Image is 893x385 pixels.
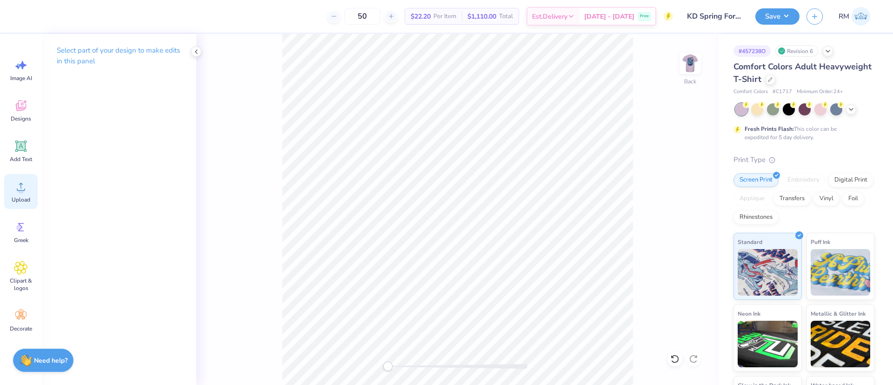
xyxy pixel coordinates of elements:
span: Designs [11,115,31,122]
span: Image AI [10,74,32,82]
span: $1,110.00 [467,12,496,21]
img: Roberta Manuel [852,7,870,26]
div: Accessibility label [383,362,393,371]
input: Untitled Design [680,7,748,26]
span: Minimum Order: 24 + [797,88,843,96]
span: Upload [12,196,30,203]
span: Total [499,12,513,21]
p: Select part of your design to make edits in this panel [57,45,181,67]
img: Back [681,54,700,73]
span: Greek [14,236,28,244]
span: Comfort Colors Adult Heavyweight T-Shirt [733,61,872,85]
div: Vinyl [813,192,840,206]
span: Free [640,13,649,20]
input: – – [344,8,380,25]
span: # C1717 [773,88,792,96]
a: RM [834,7,874,26]
span: Est. Delivery [532,12,567,21]
img: Standard [738,249,798,296]
span: Comfort Colors [733,88,768,96]
div: Back [684,77,696,86]
div: Foil [842,192,864,206]
div: Screen Print [733,173,779,187]
span: Per Item [433,12,456,21]
button: Save [755,8,800,25]
span: RM [839,11,849,22]
strong: Need help? [34,356,67,365]
span: [DATE] - [DATE] [584,12,634,21]
div: Transfers [773,192,811,206]
span: Metallic & Glitter Ink [811,309,866,318]
div: Applique [733,192,771,206]
div: Print Type [733,155,874,165]
span: Decorate [10,325,32,332]
span: Neon Ink [738,309,760,318]
div: Rhinestones [733,210,779,224]
span: Puff Ink [811,237,830,247]
div: # 457238O [733,45,771,57]
span: $22.20 [411,12,431,21]
img: Metallic & Glitter Ink [811,321,871,367]
span: Clipart & logos [6,277,36,292]
img: Puff Ink [811,249,871,296]
span: Standard [738,237,762,247]
strong: Fresh Prints Flash: [745,125,794,133]
img: Neon Ink [738,321,798,367]
div: Digital Print [828,173,873,187]
span: Add Text [10,155,32,163]
div: Embroidery [781,173,826,187]
div: Revision 6 [775,45,818,57]
div: This color can be expedited for 5 day delivery. [745,125,859,142]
